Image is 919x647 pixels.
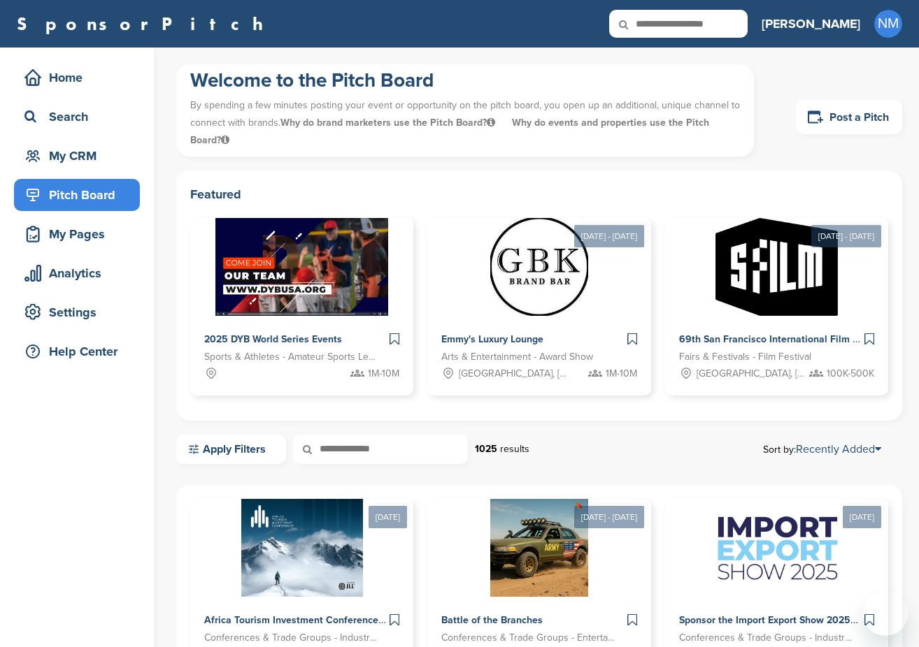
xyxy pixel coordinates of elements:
div: Home [21,65,140,90]
a: Home [14,61,140,94]
img: Sponsorpitch & [715,218,838,316]
a: Post a Pitch [796,100,902,134]
div: Help Center [21,339,140,364]
div: My Pages [21,221,140,247]
span: Conferences & Trade Groups - Industrial Conference [204,630,378,646]
a: Recently Added [796,442,881,456]
span: [GEOGRAPHIC_DATA], [GEOGRAPHIC_DATA] [697,366,806,381]
a: Search [14,101,140,133]
a: SponsorPitch [17,15,272,33]
a: [DATE] - [DATE] Sponsorpitch & Emmy's Luxury Lounge Arts & Entertainment - Award Show [GEOGRAPHIC... [427,196,650,395]
span: Why do brand marketers use the Pitch Board? [280,117,498,129]
div: Analytics [21,261,140,286]
span: 2025 DYB World Series Events [204,333,342,345]
a: My Pages [14,218,140,250]
img: Sponsorpitch & [490,499,588,597]
div: [DATE] - [DATE] [574,506,644,528]
a: Sponsorpitch & 2025 DYB World Series Events Sports & Athletes - Amateur Sports Leagues 1M-10M [190,218,413,395]
div: My CRM [21,143,140,168]
span: 1M-10M [368,366,399,381]
span: [GEOGRAPHIC_DATA], [GEOGRAPHIC_DATA] [459,366,569,381]
h1: Welcome to the Pitch Board [190,68,740,93]
span: results [500,443,529,455]
p: By spending a few minutes posting your event or opportunity on the pitch board, you open up an ad... [190,93,740,153]
div: [DATE] - [DATE] [574,225,644,247]
h3: [PERSON_NAME] [762,14,860,34]
span: Conferences & Trade Groups - Entertainment [441,630,615,646]
span: Fairs & Festivals - Film Festival [679,349,811,365]
a: Analytics [14,257,140,289]
h2: Featured [190,184,888,204]
div: Search [21,104,140,129]
div: [DATE] - [DATE] [811,225,881,247]
span: Sports & Athletes - Amateur Sports Leagues [204,349,378,365]
img: Sponsorpitch & [215,218,388,316]
span: Conferences & Trade Groups - Industrial Conference [679,630,853,646]
iframe: Button to launch messaging window [863,591,908,636]
span: Sort by: [763,444,881,455]
span: NM [874,10,902,38]
a: My CRM [14,140,140,172]
a: [DATE] - [DATE] Sponsorpitch & 69th San Francisco International Film Festival Fairs & Festivals -... [665,196,888,395]
span: 100K-500K [827,366,874,381]
a: Pitch Board [14,179,140,211]
img: Sponsorpitch & [701,499,851,597]
a: [PERSON_NAME] [762,8,860,39]
span: Battle of the Branches [441,614,543,626]
span: Africa Tourism Investment Conference - Lead Sponsor [204,614,448,626]
span: Arts & Entertainment - Award Show [441,349,593,365]
div: [DATE] [369,506,407,528]
a: Settings [14,296,140,328]
span: 1M-10M [606,366,637,381]
a: Apply Filters [176,435,286,464]
img: Sponsorpitch & [241,499,363,597]
img: Sponsorpitch & [490,218,588,316]
span: Emmy's Luxury Lounge [441,333,543,345]
strong: 1025 [475,443,497,455]
a: Help Center [14,335,140,368]
div: Settings [21,300,140,325]
div: [DATE] [843,506,881,528]
span: Sponsor the Import Export Show 2025 [679,614,850,626]
div: Pitch Board [21,182,140,208]
span: 69th San Francisco International Film Festival [679,333,888,345]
